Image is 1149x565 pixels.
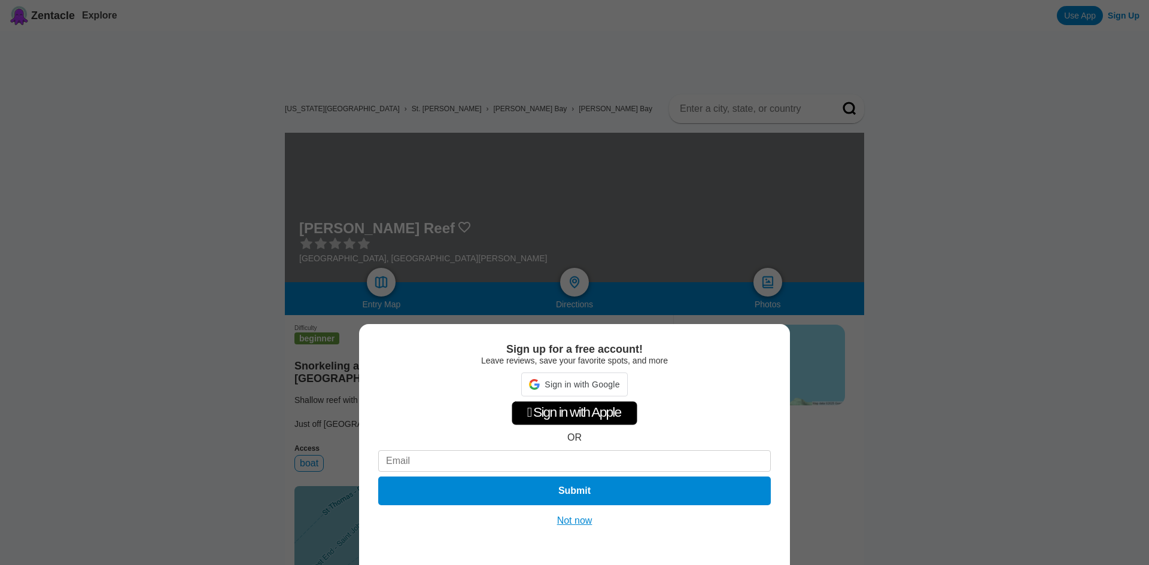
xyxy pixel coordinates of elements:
[567,432,582,443] div: OR
[521,372,627,396] div: Sign in with Google
[378,477,771,505] button: Submit
[554,515,596,527] button: Not now
[378,356,771,365] div: Leave reviews, save your favorite spots, and more
[545,380,619,389] span: Sign in with Google
[378,450,771,472] input: Email
[512,401,637,425] div: Sign in with Apple
[378,343,771,356] div: Sign up for a free account!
